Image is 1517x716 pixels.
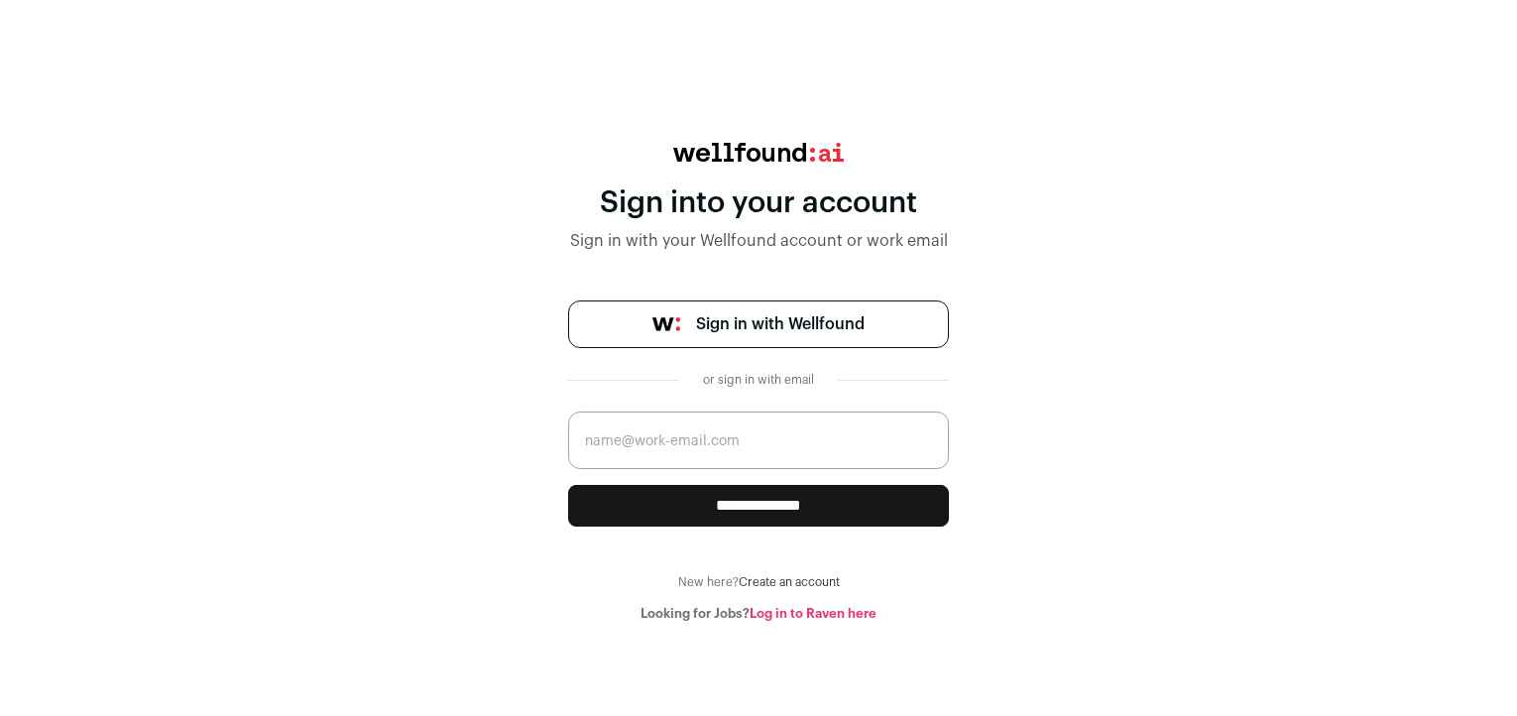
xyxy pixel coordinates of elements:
[568,300,949,348] a: Sign in with Wellfound
[750,607,876,620] a: Log in to Raven here
[696,312,865,336] span: Sign in with Wellfound
[568,229,949,253] div: Sign in with your Wellfound account or work email
[568,606,949,622] div: Looking for Jobs?
[568,185,949,221] div: Sign into your account
[652,317,680,331] img: wellfound-symbol-flush-black-fb3c872781a75f747ccb3a119075da62bfe97bd399995f84a933054e44a575c4.png
[568,412,949,469] input: name@work-email.com
[673,143,844,162] img: wellfound:ai
[739,576,840,588] a: Create an account
[695,372,822,388] div: or sign in with email
[568,574,949,590] div: New here?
